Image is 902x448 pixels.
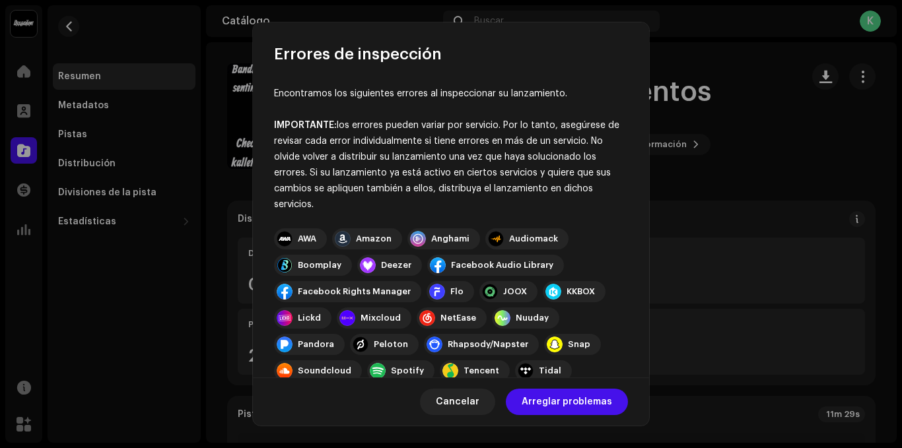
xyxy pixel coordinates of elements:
div: Pandora [298,339,334,350]
div: Tidal [539,366,561,376]
button: Cancelar [420,389,495,415]
div: Soundcloud [298,366,351,376]
div: Rhapsody/Napster [448,339,528,350]
div: Facebook Rights Manager [298,286,411,297]
div: Amazon [356,234,392,244]
span: Errores de inspección [274,44,442,65]
div: Tencent [464,366,499,376]
div: los errores pueden variar por servicio. Por lo tanto, asegúrese de revisar cada error individualm... [274,117,628,212]
div: Snap [568,339,590,350]
div: Peloton [374,339,408,350]
div: Deezer [381,260,411,271]
button: Arreglar problemas [506,389,628,415]
div: Encontramos los siguientes errores al inspeccionar su lanzamiento. [274,86,628,102]
div: NetEase [440,313,476,323]
strong: IMPORTANTE: [274,121,337,130]
div: Nuuday [516,313,549,323]
div: Facebook Audio Library [451,260,553,271]
div: KKBOX [567,286,595,297]
div: Mixcloud [361,313,401,323]
div: Audiomack [509,234,558,244]
span: Arreglar problemas [522,389,612,415]
div: JOOX [503,286,527,297]
div: Anghami [431,234,469,244]
div: Spotify [391,366,424,376]
div: Lickd [298,313,321,323]
span: Cancelar [436,389,479,415]
div: Flo [450,286,464,297]
div: Boomplay [298,260,341,271]
div: AWA [298,234,316,244]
